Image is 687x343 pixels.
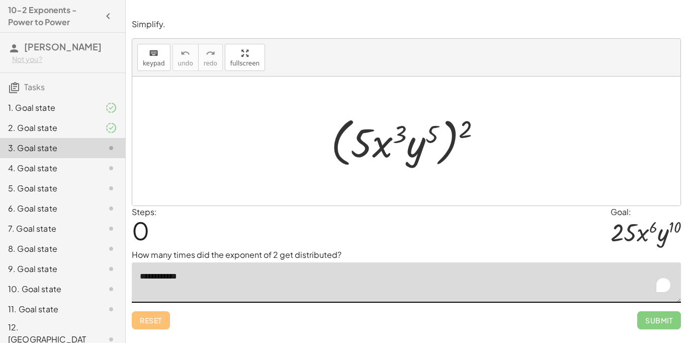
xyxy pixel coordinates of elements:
[132,262,681,303] textarea: To enrich screen reader interactions, please activate Accessibility in Grammarly extension settings
[204,60,217,67] span: redo
[105,223,117,235] i: Task not started.
[206,47,215,59] i: redo
[24,82,45,92] span: Tasks
[132,19,681,30] p: Simplify.
[137,44,170,71] button: keyboardkeypad
[105,283,117,295] i: Task not started.
[8,263,89,275] div: 9. Goal state
[173,44,199,71] button: undoundo
[178,60,193,67] span: undo
[8,142,89,154] div: 3. Goal state
[8,243,89,255] div: 8. Goal state
[611,206,681,218] div: Goal:
[225,44,265,71] button: fullscreen
[8,202,89,215] div: 6. Goal state
[132,207,157,217] label: Steps:
[105,162,117,174] i: Task not started.
[8,4,99,28] h4: 10-2 Exponents - Power to Power
[105,122,117,134] i: Task finished and part of it marked as correct.
[198,44,223,71] button: redoredo
[24,41,102,52] span: [PERSON_NAME]
[8,182,89,194] div: 5. Goal state
[105,303,117,315] i: Task not started.
[105,182,117,194] i: Task not started.
[105,263,117,275] i: Task not started.
[149,47,158,59] i: keyboard
[8,283,89,295] div: 10. Goal state
[8,102,89,114] div: 1. Goal state
[105,142,117,154] i: Task not started.
[230,60,260,67] span: fullscreen
[105,243,117,255] i: Task not started.
[8,122,89,134] div: 2. Goal state
[105,102,117,114] i: Task finished and part of it marked as correct.
[181,47,190,59] i: undo
[8,162,89,174] div: 4. Goal state
[132,215,149,246] span: 0
[8,303,89,315] div: 11. Goal state
[105,202,117,215] i: Task not started.
[143,60,165,67] span: keypad
[12,54,117,64] div: Not you?
[8,223,89,235] div: 7. Goal state
[132,249,681,261] p: How many times did the exponent of 2 get distributed?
